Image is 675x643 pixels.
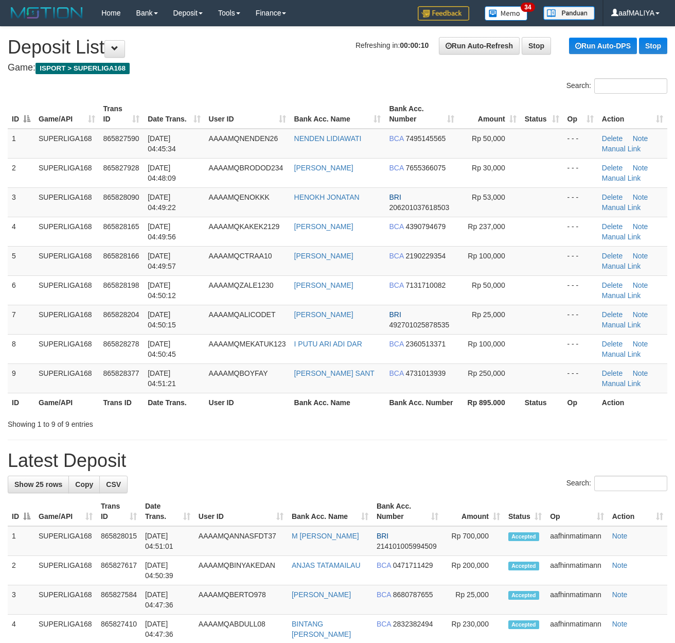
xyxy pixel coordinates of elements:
[356,41,429,49] span: Refreshing in:
[34,526,97,556] td: SUPERLIGA168
[442,585,504,615] td: Rp 25,000
[633,369,648,377] a: Note
[377,590,391,599] span: BCA
[34,393,99,412] th: Game/API
[633,340,648,348] a: Note
[602,134,623,143] a: Delete
[288,497,372,526] th: Bank Acc. Name: activate to sort column ascending
[602,310,623,319] a: Delete
[546,497,608,526] th: Op: activate to sort column ascending
[472,281,505,289] span: Rp 50,000
[400,41,429,49] strong: 00:00:10
[594,78,667,94] input: Search:
[633,310,648,319] a: Note
[294,193,360,201] a: HENOKH JONATAN
[385,99,458,129] th: Bank Acc. Number: activate to sort column ascending
[97,556,141,585] td: 865827617
[8,305,34,334] td: 7
[106,480,121,489] span: CSV
[209,222,280,231] span: AAAAMQKAKEK2129
[8,334,34,363] td: 8
[209,310,276,319] span: AAAAMQALICODET
[8,476,69,493] a: Show 25 rows
[34,585,97,615] td: SUPERLIGA168
[148,340,176,358] span: [DATE] 04:50:45
[8,246,34,275] td: 5
[405,281,446,289] span: Copy 7131710082 to clipboard
[418,6,469,21] img: Feedback.jpg
[458,99,521,129] th: Amount: activate to sort column ascending
[389,340,403,348] span: BCA
[103,193,139,201] span: 865828090
[563,158,598,187] td: - - -
[602,174,641,182] a: Manual Link
[34,363,99,393] td: SUPERLIGA168
[546,585,608,615] td: aafhinmatimann
[34,99,99,129] th: Game/API: activate to sort column ascending
[563,305,598,334] td: - - -
[8,217,34,246] td: 4
[389,203,449,212] span: Copy 206201037618503 to clipboard
[294,252,353,260] a: [PERSON_NAME]
[8,5,86,21] img: MOTION_logo.png
[294,222,353,231] a: [PERSON_NAME]
[290,393,385,412] th: Bank Acc. Name
[103,222,139,231] span: 865828165
[442,497,504,526] th: Amount: activate to sort column ascending
[608,497,667,526] th: Action: activate to sort column ascending
[34,217,99,246] td: SUPERLIGA168
[292,590,351,599] a: [PERSON_NAME]
[508,620,539,629] span: Accepted
[290,99,385,129] th: Bank Acc. Name: activate to sort column ascending
[141,556,194,585] td: [DATE] 04:50:39
[472,134,505,143] span: Rp 50,000
[144,393,204,412] th: Date Trans.
[294,281,353,289] a: [PERSON_NAME]
[389,164,403,172] span: BCA
[563,129,598,159] td: - - -
[148,164,176,182] span: [DATE] 04:48:09
[97,585,141,615] td: 865827584
[8,37,667,58] h1: Deposit List
[602,379,641,388] a: Manual Link
[148,281,176,300] span: [DATE] 04:50:12
[602,145,641,153] a: Manual Link
[602,252,623,260] a: Delete
[602,222,623,231] a: Delete
[209,369,268,377] span: AAAAMQBOYFAY
[34,158,99,187] td: SUPERLIGA168
[209,134,278,143] span: AAAAMQNENDEN26
[194,556,288,585] td: AAAAMQBINYAKEDAN
[148,252,176,270] span: [DATE] 04:49:57
[99,99,144,129] th: Trans ID: activate to sort column ascending
[34,305,99,334] td: SUPERLIGA168
[103,252,139,260] span: 865828166
[602,369,623,377] a: Delete
[472,193,505,201] span: Rp 53,000
[563,334,598,363] td: - - -
[209,281,274,289] span: AAAAMQZALE1230
[639,38,667,54] a: Stop
[294,340,362,348] a: I PUTU ARI ADI DAR
[194,497,288,526] th: User ID: activate to sort column ascending
[508,591,539,600] span: Accepted
[148,369,176,388] span: [DATE] 04:51:21
[633,164,648,172] a: Note
[633,281,648,289] a: Note
[385,393,458,412] th: Bank Acc. Number
[522,37,551,55] a: Stop
[99,393,144,412] th: Trans ID
[543,6,595,20] img: panduan.png
[633,222,648,231] a: Note
[205,393,290,412] th: User ID
[405,252,446,260] span: Copy 2190229354 to clipboard
[8,393,34,412] th: ID
[468,222,505,231] span: Rp 237,000
[389,134,403,143] span: BCA
[546,526,608,556] td: aafhinmatimann
[485,6,528,21] img: Button%20Memo.svg
[612,620,628,628] a: Note
[594,476,667,491] input: Search:
[8,556,34,585] td: 2
[8,63,667,73] h4: Game:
